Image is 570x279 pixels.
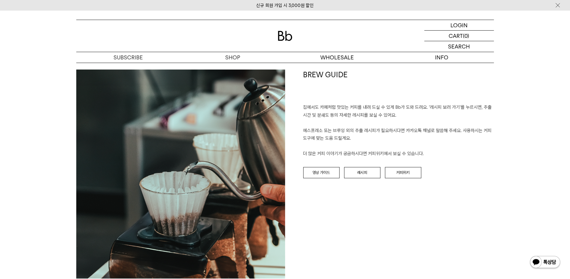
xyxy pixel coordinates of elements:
[450,20,468,30] p: LOGIN
[529,255,561,270] img: 카카오톡 채널 1:1 채팅 버튼
[385,167,421,179] a: 커피위키
[76,70,285,279] img: a9080350f8f7d047e248a4ae6390d20f_153659.jpg
[344,167,381,179] a: 레시피
[181,52,285,63] a: SHOP
[303,70,494,104] h1: BREW GUIDE
[449,31,463,41] p: CART
[390,52,494,63] p: INFO
[256,3,314,8] a: 신규 회원 가입 시 3,000원 할인
[424,31,494,41] a: CART (0)
[424,20,494,31] a: LOGIN
[285,52,390,63] p: WHOLESALE
[278,31,292,41] img: 로고
[303,104,494,158] p: 집에서도 카페처럼 맛있는 커피를 내려 드실 ﻿수 있게 Bb가 도와 드려요. '레시피 보러 가기'를 누르시면, 추출 시간 및 분쇄도 등의 자세한 레시피를 보실 수 있어요. 에스...
[463,31,470,41] p: (0)
[448,41,470,52] p: SEARCH
[76,52,181,63] a: SUBSCRIBE
[303,167,340,179] a: 영상 가이드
